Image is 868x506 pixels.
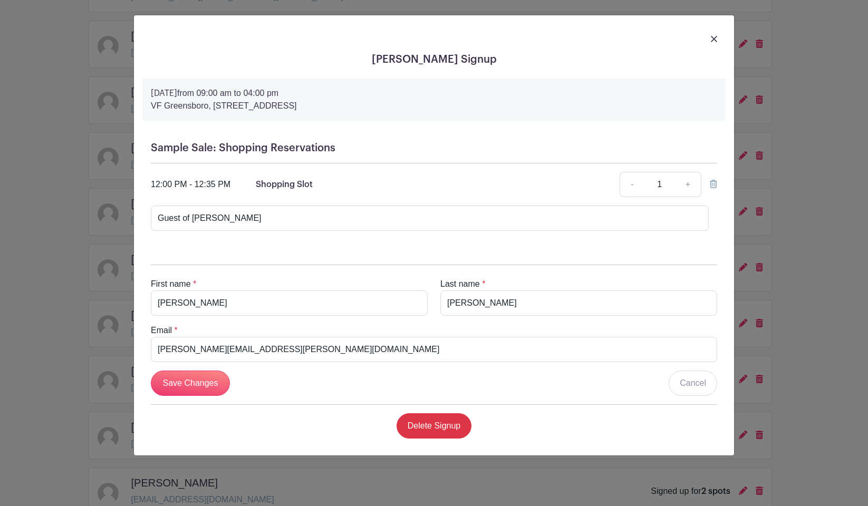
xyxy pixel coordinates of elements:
[151,371,230,396] input: Save Changes
[675,172,701,197] a: +
[142,53,726,66] h5: [PERSON_NAME] Signup
[620,172,644,197] a: -
[151,206,709,231] input: Note
[397,413,472,439] a: Delete Signup
[669,371,717,396] a: Cancel
[711,36,717,42] img: close_button-5f87c8562297e5c2d7936805f587ecaba9071eb48480494691a3f1689db116b3.svg
[151,324,172,337] label: Email
[151,178,230,191] div: 12:00 PM - 12:35 PM
[256,178,313,191] p: Shopping Slot
[151,89,177,98] strong: [DATE]
[151,142,717,154] h5: Sample Sale: Shopping Reservations
[151,87,717,100] p: from 09:00 am to 04:00 pm
[151,278,191,290] label: First name
[440,278,480,290] label: Last name
[151,100,717,112] p: VF Greensboro, [STREET_ADDRESS]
